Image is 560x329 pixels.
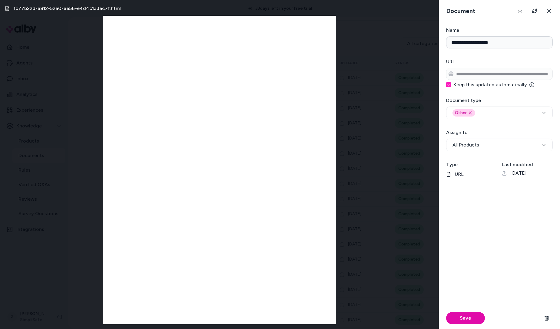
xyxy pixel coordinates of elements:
button: Refresh [529,5,541,17]
span: All Products [452,141,479,149]
button: OtherRemove other option [446,107,553,119]
h3: fc77b22d-a812-52a0-ae56-e4d4c133ac7f.html [13,5,121,12]
h3: Document type [446,97,553,104]
p: URL [446,171,497,178]
h3: Document [444,7,478,15]
span: [DATE] [510,169,527,177]
div: Other [452,109,475,117]
button: Save [446,312,485,324]
label: Keep this updated automatically [453,82,534,87]
h3: Name [446,27,553,34]
h3: URL [446,58,553,65]
h3: Type [446,161,497,168]
button: Remove other option [468,110,473,115]
h3: Last modified [502,161,553,168]
label: Assign to [446,130,468,135]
